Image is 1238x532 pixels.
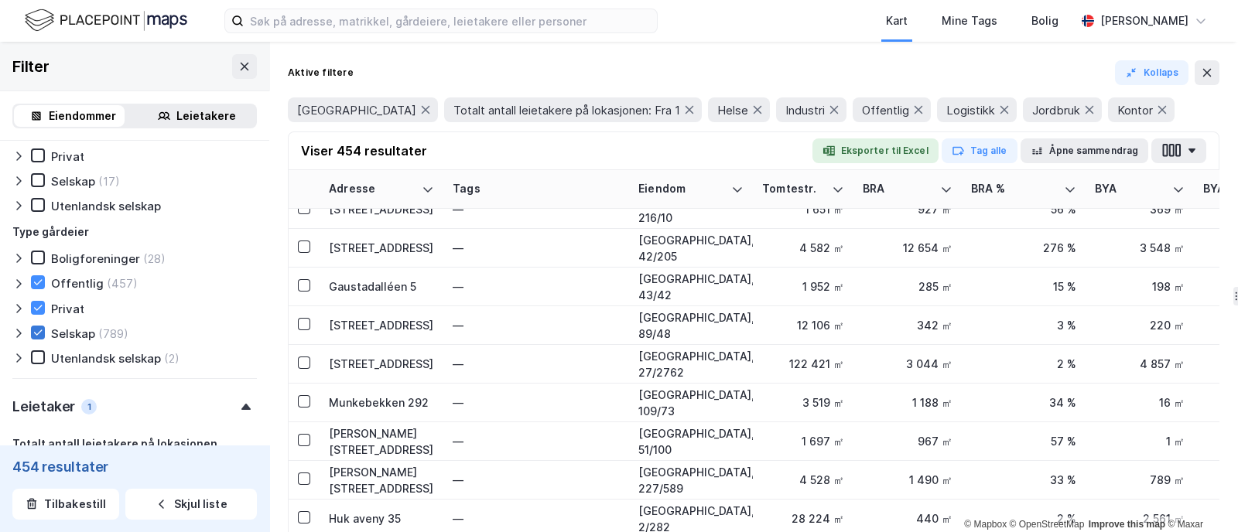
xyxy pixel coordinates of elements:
[244,9,657,32] input: Søk på adresse, matrikkel, gårdeiere, leietakere eller personer
[971,201,1076,217] div: 56 %
[51,276,104,291] div: Offentlig
[1021,138,1149,163] button: Åpne sammendrag
[942,12,997,30] div: Mine Tags
[762,472,844,488] div: 4 528 ㎡
[717,103,748,118] span: Helse
[1161,458,1238,532] div: Chat Widget
[638,271,744,303] div: [GEOGRAPHIC_DATA], 43/42
[762,182,826,196] div: Tomtestr.
[329,240,434,256] div: [STREET_ADDRESS]
[98,174,120,189] div: (17)
[329,278,434,295] div: Gaustadalléen 5
[1100,12,1188,30] div: [PERSON_NAME]
[638,309,744,342] div: [GEOGRAPHIC_DATA], 89/48
[863,240,952,256] div: 12 654 ㎡
[971,240,1076,256] div: 276 %
[453,429,620,454] div: —
[863,201,952,217] div: 927 ㎡
[863,472,952,488] div: 1 490 ㎡
[329,464,434,496] div: [PERSON_NAME][STREET_ADDRESS]
[453,103,680,118] span: Totalt antall leietakere på lokasjonen: Fra 1
[638,193,744,226] div: [GEOGRAPHIC_DATA], 216/10
[863,182,934,196] div: BRA
[329,201,434,217] div: [STREET_ADDRESS]
[1095,317,1185,333] div: 220 ㎡
[863,394,952,411] div: 1 188 ㎡
[971,472,1076,488] div: 33 %
[971,317,1076,333] div: 3 %
[98,326,128,341] div: (789)
[971,356,1076,372] div: 2 %
[638,348,744,380] div: [GEOGRAPHIC_DATA], 27/2762
[329,356,434,372] div: [STREET_ADDRESS]
[81,399,97,414] div: 1
[288,131,331,151] button: 8 mer
[51,149,84,164] div: Privat
[329,317,434,333] div: [STREET_ADDRESS]
[638,387,744,419] div: [GEOGRAPHIC_DATA], 109/73
[12,54,50,79] div: Filter
[51,251,140,266] div: Boligforeninger
[1031,12,1058,30] div: Bolig
[329,394,434,411] div: Munkebekken 292
[863,433,952,449] div: 967 ㎡
[762,356,844,372] div: 122 421 ㎡
[1095,472,1185,488] div: 789 ㎡
[1095,356,1185,372] div: 4 857 ㎡
[51,351,161,366] div: Utenlandsk selskap
[785,103,825,118] span: Industri
[1095,394,1185,411] div: 16 ㎡
[762,278,844,295] div: 1 952 ㎡
[812,138,939,163] button: Eksporter til Excel
[762,317,844,333] div: 12 106 ㎡
[638,232,744,264] div: [GEOGRAPHIC_DATA], 42/205
[12,435,217,453] div: Totalt antall leietakere på lokasjonen
[49,107,116,125] div: Eiendommer
[1010,519,1085,530] a: OpenStreetMap
[453,236,620,261] div: —
[971,182,1058,196] div: BRA %
[1117,103,1153,118] span: Kontor
[453,182,620,196] div: Tags
[971,510,1076,527] div: 2 %
[329,182,416,196] div: Adresse
[453,352,620,377] div: —
[453,390,620,415] div: —
[125,489,257,520] button: Skjul liste
[453,313,620,338] div: —
[1095,433,1185,449] div: 1 ㎡
[51,302,84,316] div: Privat
[453,468,620,493] div: —
[288,66,354,79] div: Aktive filtere
[453,506,620,531] div: —
[12,458,257,476] div: 454 resultater
[762,240,844,256] div: 4 582 ㎡
[453,197,620,222] div: —
[1095,201,1185,217] div: 369 ㎡
[176,107,236,125] div: Leietakere
[1095,510,1185,527] div: 2 561 ㎡
[12,397,75,416] div: Leietaker
[946,103,995,118] span: Logistikk
[971,433,1076,449] div: 57 %
[762,201,844,217] div: 1 651 ㎡
[301,142,427,160] div: Viser 454 resultater
[638,425,744,458] div: [GEOGRAPHIC_DATA], 51/100
[143,251,166,266] div: (28)
[942,138,1017,163] button: Tag alle
[886,12,908,30] div: Kart
[964,519,1007,530] a: Mapbox
[51,326,95,341] div: Selskap
[762,433,844,449] div: 1 697 ㎡
[638,464,744,496] div: [GEOGRAPHIC_DATA], 227/589
[762,394,844,411] div: 3 519 ㎡
[1095,278,1185,295] div: 198 ㎡
[453,275,620,299] div: —
[51,199,161,213] div: Utenlandsk selskap
[329,510,434,527] div: Huk aveny 35
[862,103,909,118] span: Offentlig
[25,7,187,34] img: logo.f888ab2527a4732fd821a326f86c7f29.svg
[971,394,1076,411] div: 34 %
[12,489,119,520] button: Tilbakestill
[971,278,1076,295] div: 15 %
